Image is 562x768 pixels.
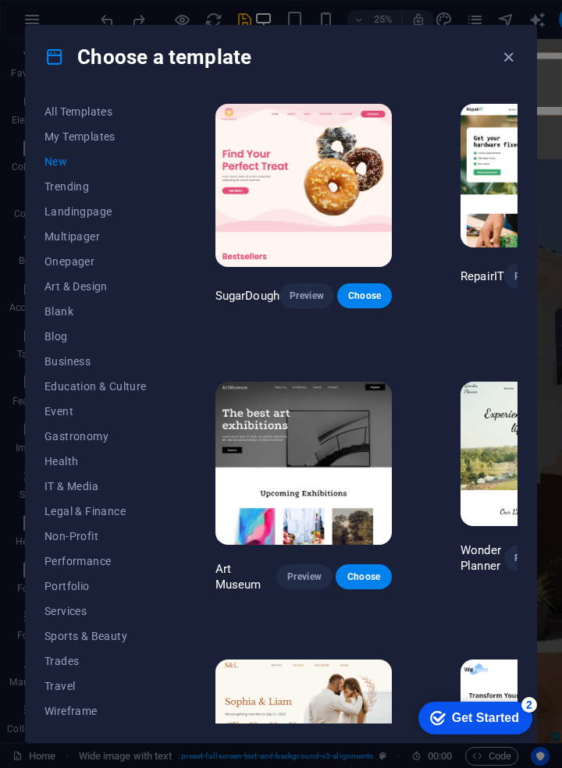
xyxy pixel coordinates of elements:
button: Blank [44,299,147,324]
span: Gastronomy [44,430,147,443]
button: Health [44,449,147,474]
div: 2 [116,3,131,19]
span: Multipager [44,230,147,243]
span: New [44,155,147,168]
span: Onepager [44,255,147,268]
span: IT & Media [44,480,147,492]
h4: Choose a template [44,44,251,69]
span: Event [44,405,147,418]
button: Blog [44,324,147,349]
button: Sports & Beauty [44,624,147,649]
div: Get Started [46,17,113,31]
button: Preview [504,264,559,289]
span: Preview [289,571,320,583]
span: Business [44,355,147,368]
button: Trending [44,174,147,199]
button: Business [44,349,147,374]
button: Legal & Finance [44,499,147,524]
button: All Templates [44,99,147,124]
button: Services [44,599,147,624]
span: Choose [350,290,379,302]
span: Trades [44,655,147,667]
button: Event [44,399,147,424]
button: Art & Design [44,274,147,299]
span: Choose [348,571,379,583]
span: Non-Profit [44,530,147,542]
span: Sports & Beauty [44,630,147,642]
span: Preview [517,552,546,564]
p: RepairIT [461,268,504,284]
button: Non-Profit [44,524,147,549]
button: Gastronomy [44,424,147,449]
button: Portfolio [44,574,147,599]
span: Blog [44,330,147,343]
button: Onepager [44,249,147,274]
div: Get Started 2 items remaining, 60% complete [12,8,126,41]
button: IT & Media [44,474,147,499]
p: SugarDough [215,288,279,304]
p: Art Museum [215,561,277,592]
span: Preview [517,270,546,283]
img: Art Museum [215,382,392,545]
span: Landingpage [44,205,147,218]
button: Preview [504,546,559,571]
span: Services [44,605,147,617]
span: Preview [292,290,322,302]
button: Education & Culture [44,374,147,399]
button: Wireframe [44,699,147,724]
button: Preview [279,283,334,308]
button: Landingpage [44,199,147,224]
span: Performance [44,555,147,567]
button: Preview [276,564,333,589]
img: SugarDough [215,104,392,267]
span: My Templates [44,130,147,143]
p: Wonder Planner [461,542,504,574]
span: Art & Design [44,280,147,293]
span: Health [44,455,147,468]
button: New [44,149,147,174]
button: Trades [44,649,147,674]
button: Choose [337,283,392,308]
span: Education & Culture [44,380,147,393]
span: Wireframe [44,705,147,717]
span: Portfolio [44,580,147,592]
button: Choose [336,564,392,589]
button: Multipager [44,224,147,249]
button: My Templates [44,124,147,149]
span: Legal & Finance [44,505,147,517]
span: All Templates [44,105,147,118]
button: Travel [44,674,147,699]
span: Trending [44,180,147,193]
span: Travel [44,680,147,692]
button: Performance [44,549,147,574]
span: Blank [44,305,147,318]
